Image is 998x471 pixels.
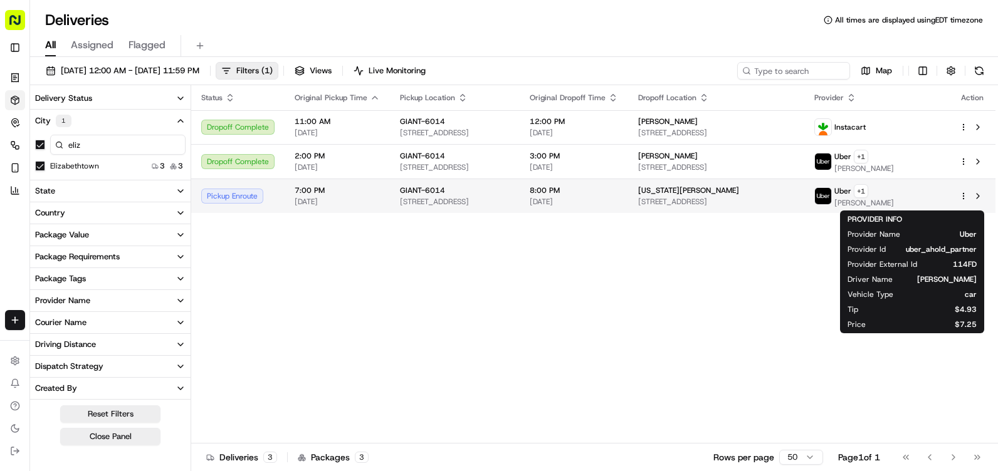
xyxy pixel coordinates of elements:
[178,161,183,171] span: 3
[638,128,794,138] span: [STREET_ADDRESS]
[33,81,226,94] input: Got a question? Start typing here...
[913,274,977,284] span: [PERSON_NAME]
[213,123,228,138] button: Start new chat
[35,115,71,127] div: City
[834,163,894,173] span: [PERSON_NAME]
[638,116,698,127] span: [PERSON_NAME]
[530,116,618,127] span: 12:00 PM
[35,207,65,219] div: Country
[848,304,858,314] span: Tip
[886,319,977,329] span: $7.25
[295,162,380,172] span: [DATE]
[638,93,696,103] span: Dropoff Location
[35,273,86,284] div: Package Tags
[295,93,367,103] span: Original Pickup Time
[30,202,191,224] button: Country
[35,339,96,350] div: Driving Distance
[834,186,851,196] span: Uber
[8,177,101,199] a: 📗Knowledge Base
[40,62,205,80] button: [DATE] 12:00 AM - [DATE] 11:59 PM
[35,93,92,104] div: Delivery Status
[835,15,983,25] span: All times are displayed using EDT timezone
[30,356,191,377] button: Dispatch Strategy
[50,161,99,171] label: Elizabethtown
[400,93,455,103] span: Pickup Location
[295,128,380,138] span: [DATE]
[30,268,191,289] button: Package Tags
[298,451,369,463] div: Packages
[216,62,278,80] button: Filters(1)
[295,185,380,195] span: 7:00 PM
[295,151,380,161] span: 2:00 PM
[854,184,868,198] button: +1
[638,197,794,207] span: [STREET_ADDRESS]
[289,62,337,80] button: Views
[937,259,977,269] span: 114FD
[43,120,206,132] div: Start new chat
[206,451,277,463] div: Deliveries
[88,212,152,222] a: Powered byPylon
[201,93,223,103] span: Status
[30,246,191,267] button: Package Requirements
[118,182,201,194] span: API Documentation
[815,153,831,170] img: profile_uber_ahold_partner.png
[129,38,165,53] span: Flagged
[56,115,71,127] div: 1
[638,185,739,195] span: [US_STATE][PERSON_NAME]
[838,451,880,463] div: Page 1 of 1
[35,251,120,262] div: Package Requirements
[876,65,892,76] span: Map
[30,378,191,399] button: Created By
[43,132,159,142] div: We're available if you need us!
[713,451,774,463] p: Rows per page
[848,289,893,299] span: Vehicle Type
[530,128,618,138] span: [DATE]
[815,119,831,135] img: profile_instacart_ahold_partner.png
[834,198,894,208] span: [PERSON_NAME]
[13,120,35,142] img: 1736555255976-a54dd68f-1ca7-489b-9aae-adbdc363a1c4
[814,93,844,103] span: Provider
[101,177,206,199] a: 💻API Documentation
[35,317,87,328] div: Courier Name
[638,151,698,161] span: [PERSON_NAME]
[30,180,191,202] button: State
[848,244,886,254] span: Provider Id
[13,13,38,38] img: Nash
[878,304,977,314] span: $4.93
[295,197,380,207] span: [DATE]
[848,319,866,329] span: Price
[30,88,191,109] button: Delivery Status
[848,259,917,269] span: Provider External Id
[913,289,977,299] span: car
[35,229,89,241] div: Package Value
[355,452,369,463] div: 3
[30,224,191,246] button: Package Value
[400,185,445,195] span: GIANT-6014
[30,312,191,333] button: Courier Name
[848,274,893,284] span: Driver Name
[35,361,103,372] div: Dispatch Strategy
[834,122,866,132] span: Instacart
[400,162,510,172] span: [STREET_ADDRESS]
[530,197,618,207] span: [DATE]
[35,295,90,306] div: Provider Name
[737,62,850,80] input: Type to search
[400,116,445,127] span: GIANT-6014
[854,150,868,163] button: +1
[261,65,273,76] span: ( 1 )
[906,244,977,254] span: uber_ahold_partner
[530,185,618,195] span: 8:00 PM
[638,162,794,172] span: [STREET_ADDRESS]
[60,428,160,445] button: Close Panel
[30,290,191,311] button: Provider Name
[25,182,96,194] span: Knowledge Base
[30,334,191,355] button: Driving Distance
[160,161,165,171] span: 3
[35,185,55,197] div: State
[530,151,618,161] span: 3:00 PM
[45,10,109,30] h1: Deliveries
[369,65,426,76] span: Live Monitoring
[236,65,273,76] span: Filters
[834,152,851,162] span: Uber
[60,405,160,423] button: Reset Filters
